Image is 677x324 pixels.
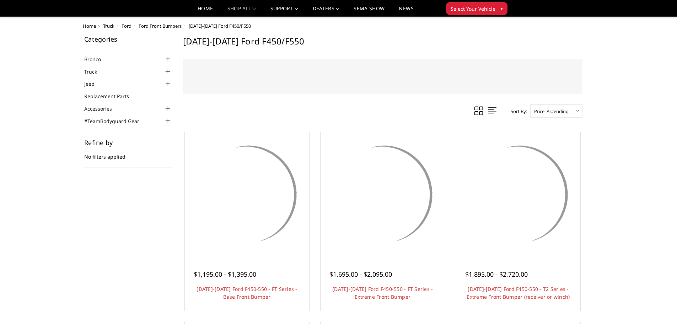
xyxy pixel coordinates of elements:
[84,139,172,168] div: No filters applied
[183,36,582,52] h1: [DATE]-[DATE] Ford F450/F550
[103,23,114,29] a: Truck
[446,2,507,15] button: Select Your Vehicle
[227,6,256,16] a: shop all
[313,6,340,16] a: Dealers
[122,23,131,29] a: Ford
[399,6,413,16] a: News
[458,134,579,255] a: 2023-2026 Ford F450-550 - T2 Series - Extreme Front Bumper (receiver or winch) 2023-2026 Ford F45...
[197,286,297,300] a: [DATE]-[DATE] Ford F450-550 - FT Series - Base Front Bumper
[507,106,527,117] label: Sort By:
[84,68,106,75] a: Truck
[500,5,503,12] span: ▾
[198,6,213,16] a: Home
[270,6,299,16] a: Support
[84,55,110,63] a: Bronco
[465,270,528,278] span: $1,895.00 - $2,720.00
[84,92,138,100] a: Replacement Parts
[84,36,172,42] h5: Categories
[84,139,172,146] h5: Refine by
[354,6,385,16] a: SEMA Show
[451,5,495,12] span: Select Your Vehicle
[84,80,103,87] a: Jeep
[194,270,256,278] span: $1,195.00 - $1,395.00
[322,134,443,255] a: 2023-2026 Ford F450-550 - FT Series - Extreme Front Bumper 2023-2026 Ford F450-550 - FT Series - ...
[332,286,433,300] a: [DATE]-[DATE] Ford F450-550 - FT Series - Extreme Front Bumper
[139,23,182,29] a: Ford Front Bumpers
[187,134,307,255] img: 2023-2025 Ford F450-550 - FT Series - Base Front Bumper
[329,270,392,278] span: $1,695.00 - $2,095.00
[84,117,148,125] a: #TeamBodyguard Gear
[467,286,570,300] a: [DATE]-[DATE] Ford F450-550 - T2 Series - Extreme Front Bumper (receiver or winch)
[84,105,121,112] a: Accessories
[189,23,251,29] span: [DATE]-[DATE] Ford F450/F550
[83,23,96,29] a: Home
